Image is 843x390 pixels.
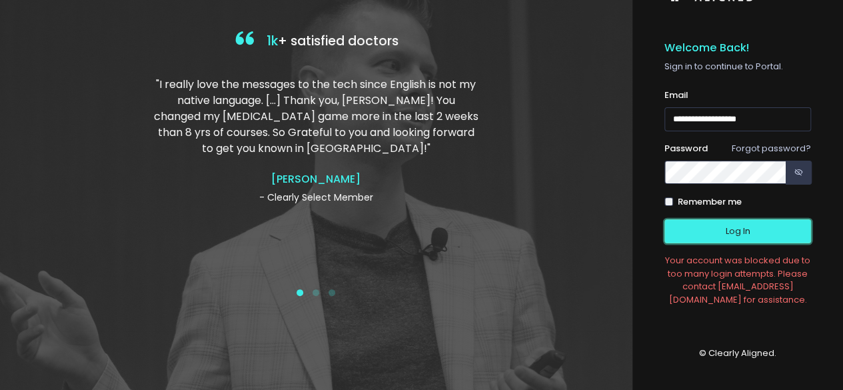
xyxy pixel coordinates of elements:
[154,191,478,205] p: - Clearly Select Member
[267,32,278,50] span: 1k
[154,173,478,185] h4: [PERSON_NAME]
[154,77,478,157] p: "I really love the messages to the tech since English is not my native language. […] Thank you, [...
[664,347,811,360] p: © Clearly Aligned.
[677,195,741,209] label: Remember me
[664,41,811,55] h5: Welcome Back!
[664,60,811,73] p: Sign in to continue to Portal.
[154,28,478,55] h4: + satisfied doctors
[664,219,811,244] button: Log In
[664,142,708,155] label: Password
[732,142,811,155] a: Forgot password?
[664,89,688,102] label: Email
[664,254,811,306] div: Your account was blocked due to too many login attempts. Please contact [EMAIL_ADDRESS][DOMAIN_NA...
